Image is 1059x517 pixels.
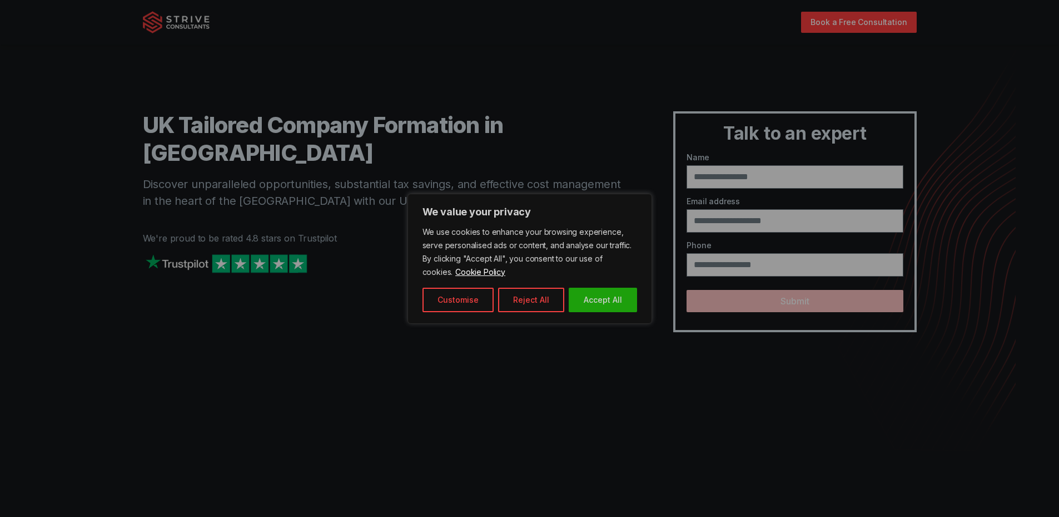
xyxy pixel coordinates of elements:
[422,225,637,279] p: We use cookies to enhance your browsing experience, serve personalised ads or content, and analys...
[569,288,637,312] button: Accept All
[422,288,494,312] button: Customise
[407,194,652,324] div: We value your privacy
[498,288,564,312] button: Reject All
[422,205,637,219] p: We value your privacy
[455,267,506,277] a: Cookie Policy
